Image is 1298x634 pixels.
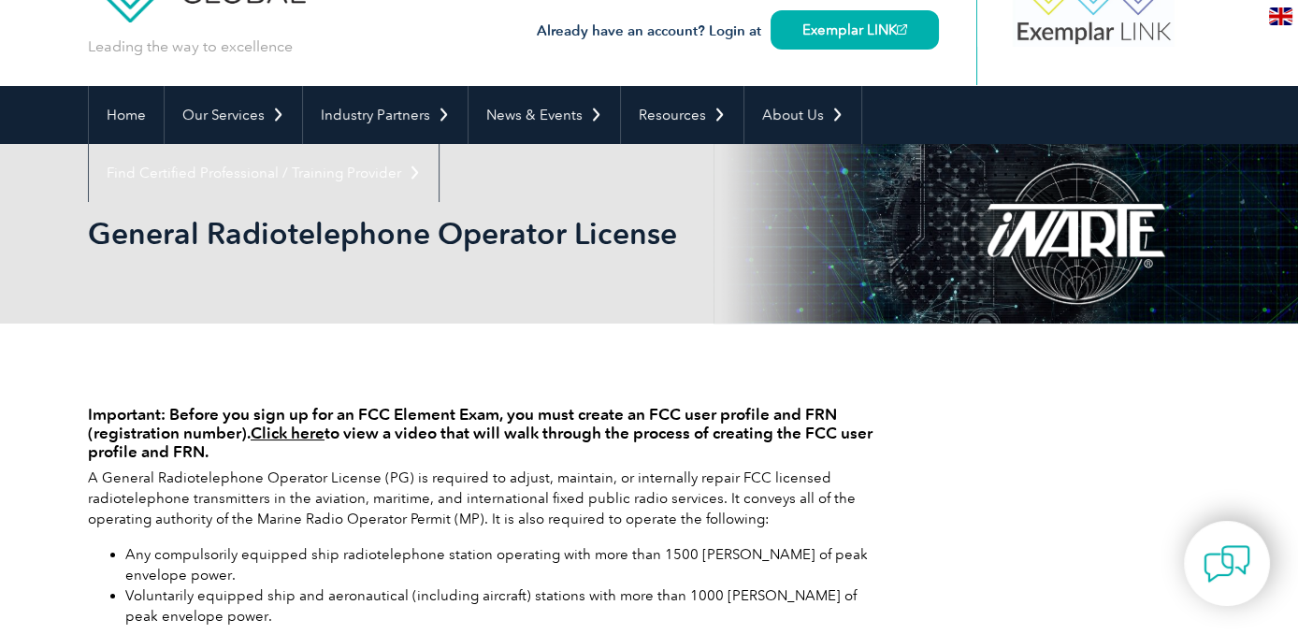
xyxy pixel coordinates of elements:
[1269,7,1292,25] img: en
[125,544,873,585] li: Any compulsorily equipped ship radiotelephone station operating with more than 1500 [PERSON_NAME]...
[165,86,302,144] a: Our Services
[303,86,468,144] a: Industry Partners
[1204,540,1250,587] img: contact-chat.png
[88,468,873,529] p: A General Radiotelephone Operator License (PG) is required to adjust, maintain, or internally rep...
[88,36,293,57] p: Leading the way to excellence
[89,144,439,202] a: Find Certified Professional / Training Provider
[744,86,861,144] a: About Us
[251,424,324,442] a: Click here
[771,10,939,50] a: Exemplar LINK
[89,86,164,144] a: Home
[125,585,873,627] li: Voluntarily equipped ship and aeronautical (including aircraft) stations with more than 1000 [PER...
[621,86,743,144] a: Resources
[469,86,620,144] a: News & Events
[88,405,873,461] h4: Important: Before you sign up for an FCC Element Exam, you must create an FCC user profile and FR...
[537,20,939,43] h3: Already have an account? Login at
[88,219,873,249] h2: General Radiotelephone Operator License
[897,24,907,35] img: open_square.png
